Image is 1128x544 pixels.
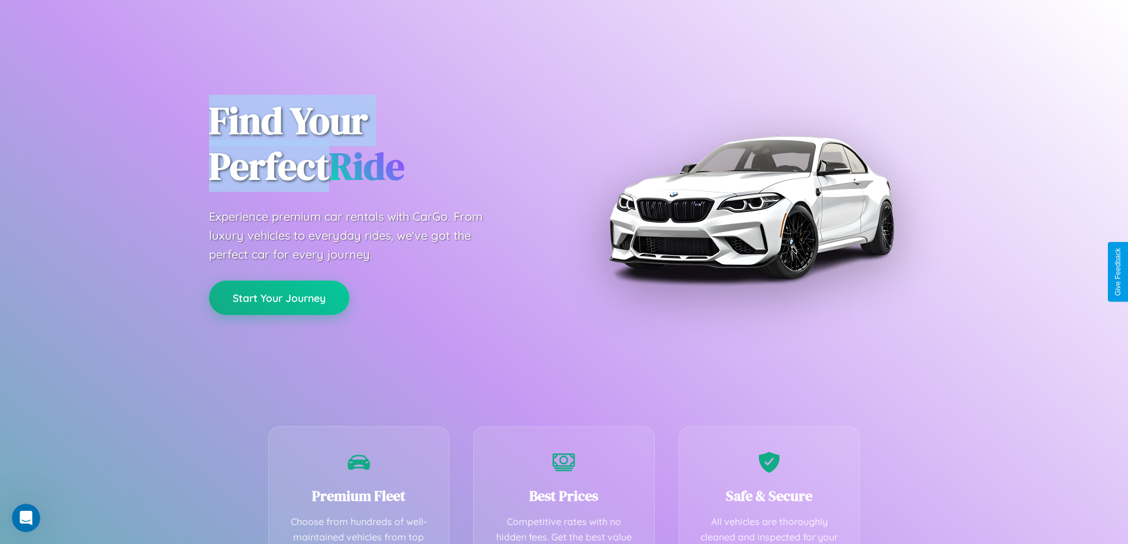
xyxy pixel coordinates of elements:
h1: Find Your Perfect [209,98,547,189]
button: Start Your Journey [209,281,349,315]
iframe: Intercom live chat [12,504,40,532]
p: Experience premium car rentals with CarGo. From luxury vehicles to everyday rides, we've got the ... [209,207,505,264]
h3: Safe & Secure [697,486,842,506]
img: Premium BMW car rental vehicle [603,59,899,355]
span: Ride [329,140,404,192]
h3: Premium Fleet [287,486,432,506]
div: Give Feedback [1114,248,1122,296]
h3: Best Prices [491,486,637,506]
